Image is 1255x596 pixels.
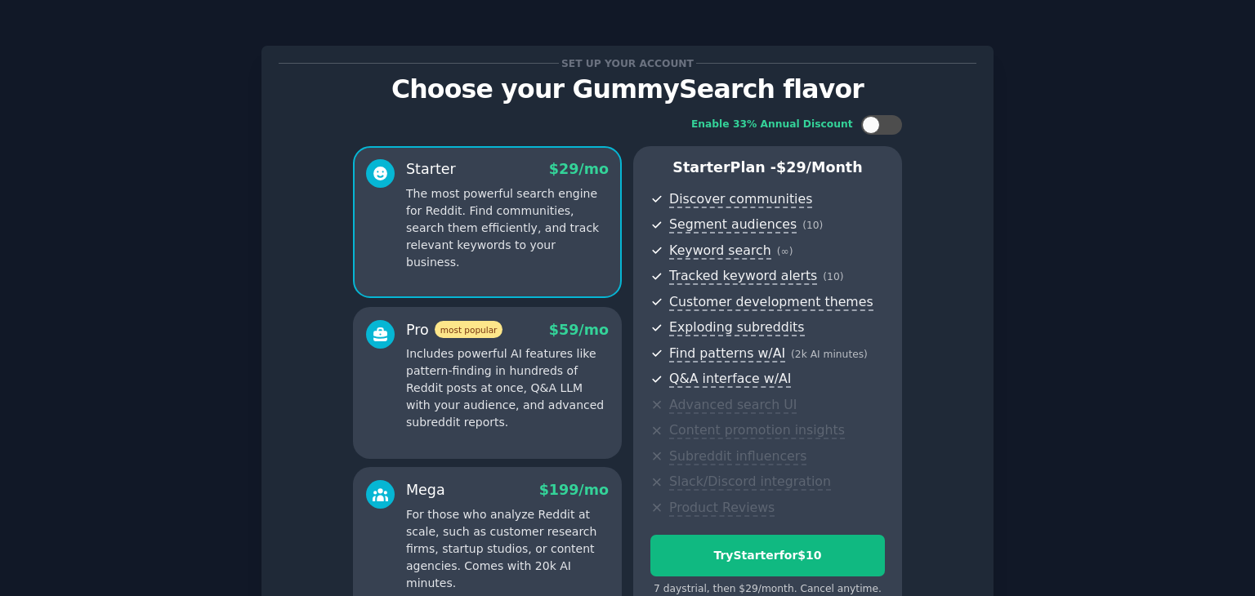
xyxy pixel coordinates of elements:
[669,500,775,517] span: Product Reviews
[669,319,804,336] span: Exploding subreddits
[691,118,853,132] div: Enable 33% Annual Discount
[406,480,445,500] div: Mega
[406,345,609,431] p: Includes powerful AI features like pattern-finding in hundreds of Reddit posts at once, Q&A LLM w...
[791,349,868,360] span: ( 2k AI minutes )
[279,75,976,104] p: Choose your GummySearch flavor
[669,345,785,362] span: Find patterns w/AI
[549,161,609,177] span: $ 29 /mo
[669,371,791,388] span: Q&A interface w/AI
[651,547,884,564] div: Try Starter for $10
[669,216,797,234] span: Segment audiences
[650,535,885,576] button: TryStarterfor$10
[669,474,831,491] span: Slack/Discord integration
[669,191,812,208] span: Discover communities
[406,320,502,340] div: Pro
[406,185,609,271] p: The most powerful search engine for Reddit. Find communities, search them efficiently, and track ...
[549,322,609,338] span: $ 59 /mo
[823,271,843,282] span: ( 10 )
[669,268,817,285] span: Tracked keyword alerts
[669,294,873,311] span: Customer development themes
[559,55,697,72] span: Set up your account
[776,159,863,176] span: $ 29 /month
[650,158,885,178] p: Starter Plan -
[669,448,806,465] span: Subreddit influencers
[669,242,771,260] span: Keyword search
[539,482,609,498] span: $ 199 /mo
[406,159,456,180] div: Starter
[802,220,823,231] span: ( 10 )
[406,506,609,592] p: For those who analyze Reddit at scale, such as customer research firms, startup studios, or conte...
[669,422,845,439] span: Content promotion insights
[777,246,793,257] span: ( ∞ )
[435,321,503,338] span: most popular
[669,397,797,414] span: Advanced search UI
